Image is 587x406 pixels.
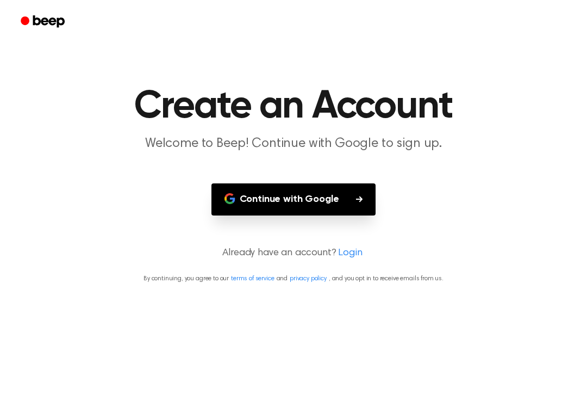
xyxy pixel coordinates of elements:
a: terms of service [231,275,274,282]
p: Welcome to Beep! Continue with Google to sign up. [85,135,502,153]
p: By continuing, you agree to our and , and you opt in to receive emails from us. [13,274,574,284]
p: Already have an account? [13,246,574,261]
button: Continue with Google [211,183,376,216]
a: privacy policy [290,275,327,282]
a: Beep [13,11,74,33]
a: Login [338,246,362,261]
h1: Create an Account [15,87,572,126]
